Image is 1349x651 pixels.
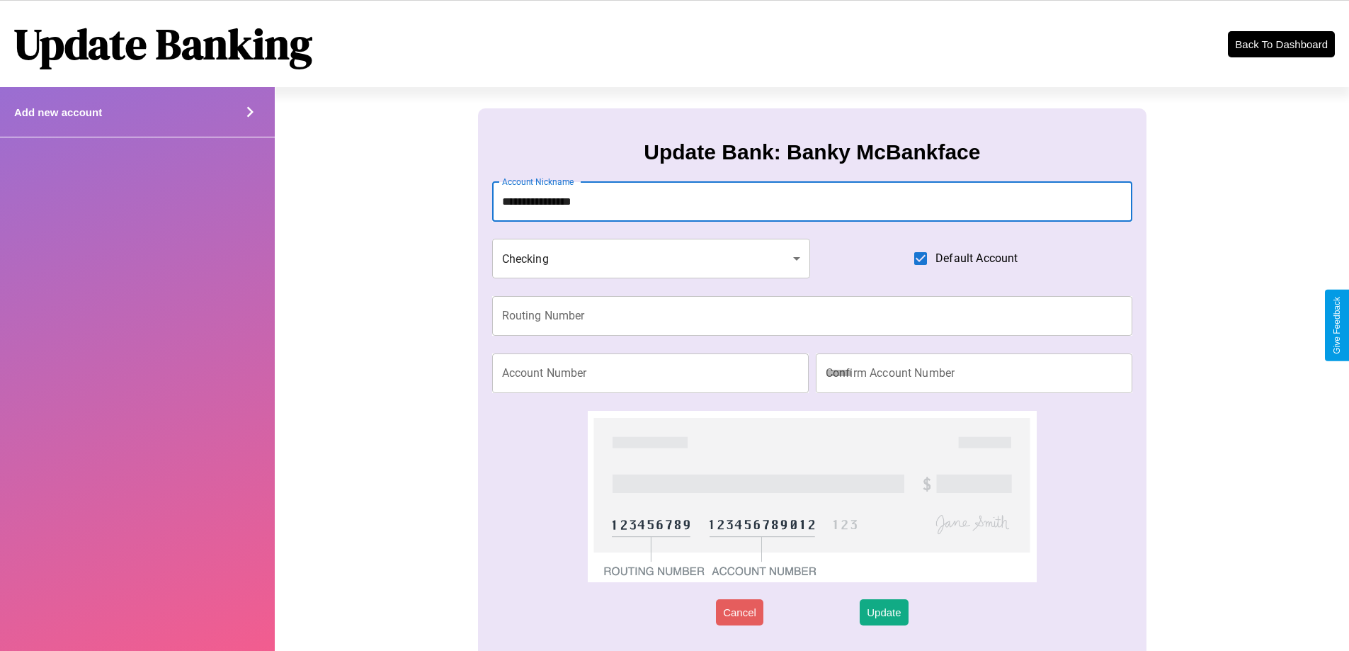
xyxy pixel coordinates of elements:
img: check [588,411,1036,582]
label: Account Nickname [502,176,574,188]
h4: Add new account [14,106,102,118]
span: Default Account [935,250,1018,267]
button: Update [860,599,908,625]
button: Back To Dashboard [1228,31,1335,57]
h1: Update Banking [14,15,312,73]
div: Checking [492,239,811,278]
h3: Update Bank: Banky McBankface [644,140,980,164]
button: Cancel [716,599,763,625]
div: Give Feedback [1332,297,1342,354]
